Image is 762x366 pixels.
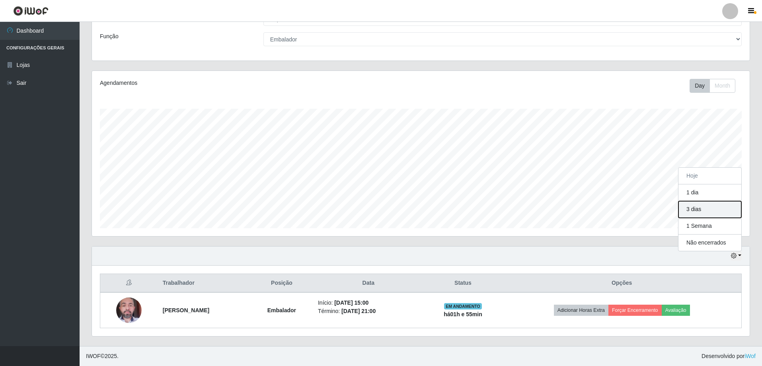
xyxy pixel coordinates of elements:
li: Término: [318,307,419,315]
th: Trabalhador [158,274,250,293]
button: Day [690,79,710,93]
img: CoreUI Logo [13,6,49,16]
button: Month [709,79,735,93]
button: Adicionar Horas Extra [554,305,608,316]
div: Toolbar with button groups [690,79,742,93]
th: Status [424,274,503,293]
th: Opções [502,274,741,293]
button: 1 dia [678,184,741,201]
span: EM ANDAMENTO [444,303,482,309]
li: Início: [318,299,419,307]
th: Posição [250,274,313,293]
label: Função [100,32,119,41]
span: IWOF [86,353,101,359]
img: 1718556919128.jpeg [116,293,142,327]
button: Avaliação [662,305,690,316]
button: Forçar Encerramento [608,305,662,316]
button: 3 dias [678,201,741,218]
a: iWof [744,353,756,359]
button: Não encerrados [678,235,741,251]
strong: Embalador [267,307,296,313]
button: Hoje [678,168,741,184]
button: 1 Semana [678,218,741,235]
time: [DATE] 15:00 [334,299,368,306]
strong: [PERSON_NAME] [163,307,209,313]
time: [DATE] 21:00 [341,308,376,314]
div: First group [690,79,735,93]
span: © 2025 . [86,352,119,360]
th: Data [313,274,424,293]
span: Desenvolvido por [702,352,756,360]
div: Agendamentos [100,79,361,87]
strong: há 01 h e 55 min [444,311,482,317]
